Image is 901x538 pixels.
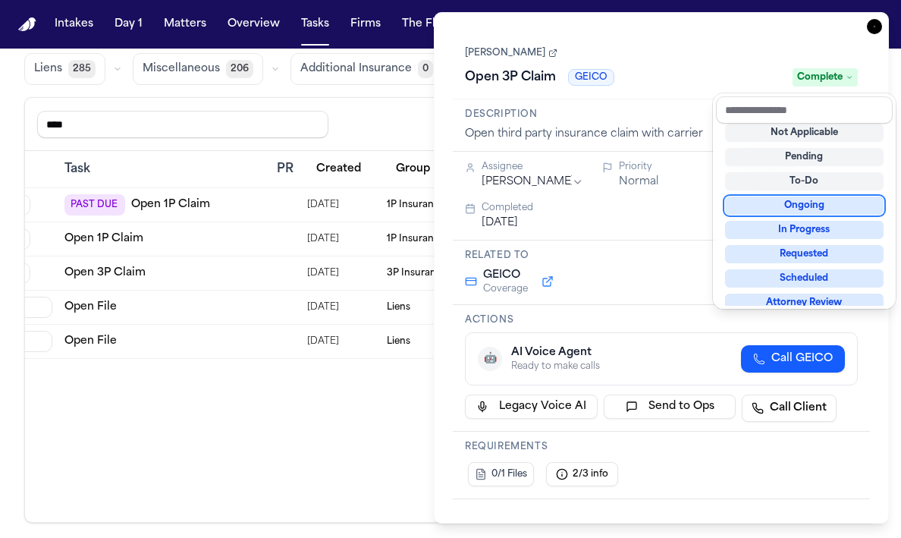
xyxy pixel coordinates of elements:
[290,53,443,85] button: Additional Insurance0
[725,124,884,142] div: Not Applicable
[226,60,253,78] span: 206
[158,11,212,38] button: Matters
[221,11,286,38] button: Overview
[725,197,884,215] div: Ongoing
[725,221,884,239] div: In Progress
[108,11,149,38] button: Day 1
[300,61,412,77] span: Additional Insurance
[725,148,884,166] div: Pending
[725,172,884,190] div: To-Do
[295,11,335,38] button: Tasks
[34,61,62,77] span: Liens
[725,294,884,312] div: Attorney Review
[143,61,220,77] span: Miscellaneous
[49,11,99,38] button: Intakes
[396,11,461,38] button: The Flock
[418,60,433,78] span: 0
[24,53,105,85] button: Liens285
[68,60,96,78] span: 285
[18,17,36,32] img: Finch Logo
[793,68,858,87] span: Complete
[133,53,263,85] button: Miscellaneous206
[725,245,884,263] div: Requested
[18,17,36,32] a: Home
[725,269,884,288] div: Scheduled
[344,11,387,38] button: Firms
